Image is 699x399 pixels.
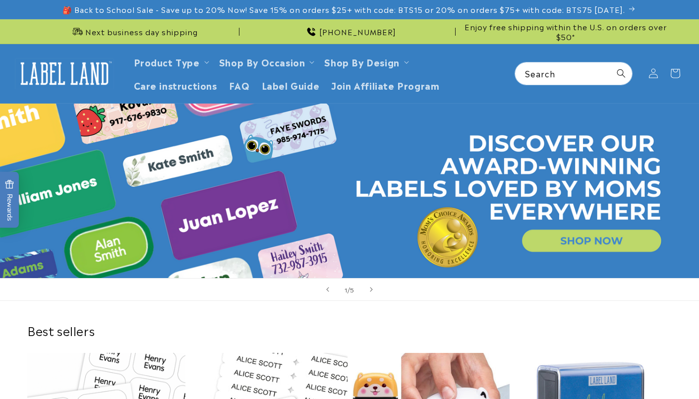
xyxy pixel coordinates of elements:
summary: Shop By Occasion [213,50,319,73]
a: FAQ [223,73,256,97]
iframe: Gorgias Floating Chat [491,352,689,389]
span: Join Affiliate Program [331,79,439,91]
h2: Best sellers [27,323,672,338]
img: Label Land [15,58,114,89]
span: Shop By Occasion [219,56,305,67]
a: Label Guide [256,73,326,97]
span: Enjoy free shipping within the U.S. on orders over $50* [460,22,672,41]
a: Label Land [11,55,118,93]
button: Next slide [360,279,382,300]
span: Next business day shipping [85,27,198,37]
span: 🎒 Back to School Sale - Save up to 20% Now! Save 15% on orders $25+ with code: BTS15 or 20% on or... [62,4,625,14]
summary: Shop By Design [318,50,412,73]
span: [PHONE_NUMBER] [319,27,396,37]
summary: Product Type [128,50,213,73]
div: Announcement [27,19,239,44]
span: Rewards [5,179,14,221]
a: Join Affiliate Program [325,73,445,97]
span: FAQ [229,79,250,91]
button: Search [610,62,632,84]
span: 1 [345,285,348,294]
a: Care instructions [128,73,223,97]
a: Shop By Design [324,55,399,68]
div: Announcement [460,19,672,44]
span: 5 [350,285,354,294]
span: Label Guide [262,79,320,91]
button: Previous slide [317,279,339,300]
div: Announcement [243,19,456,44]
span: Care instructions [134,79,217,91]
span: / [348,285,350,294]
a: Product Type [134,55,200,68]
